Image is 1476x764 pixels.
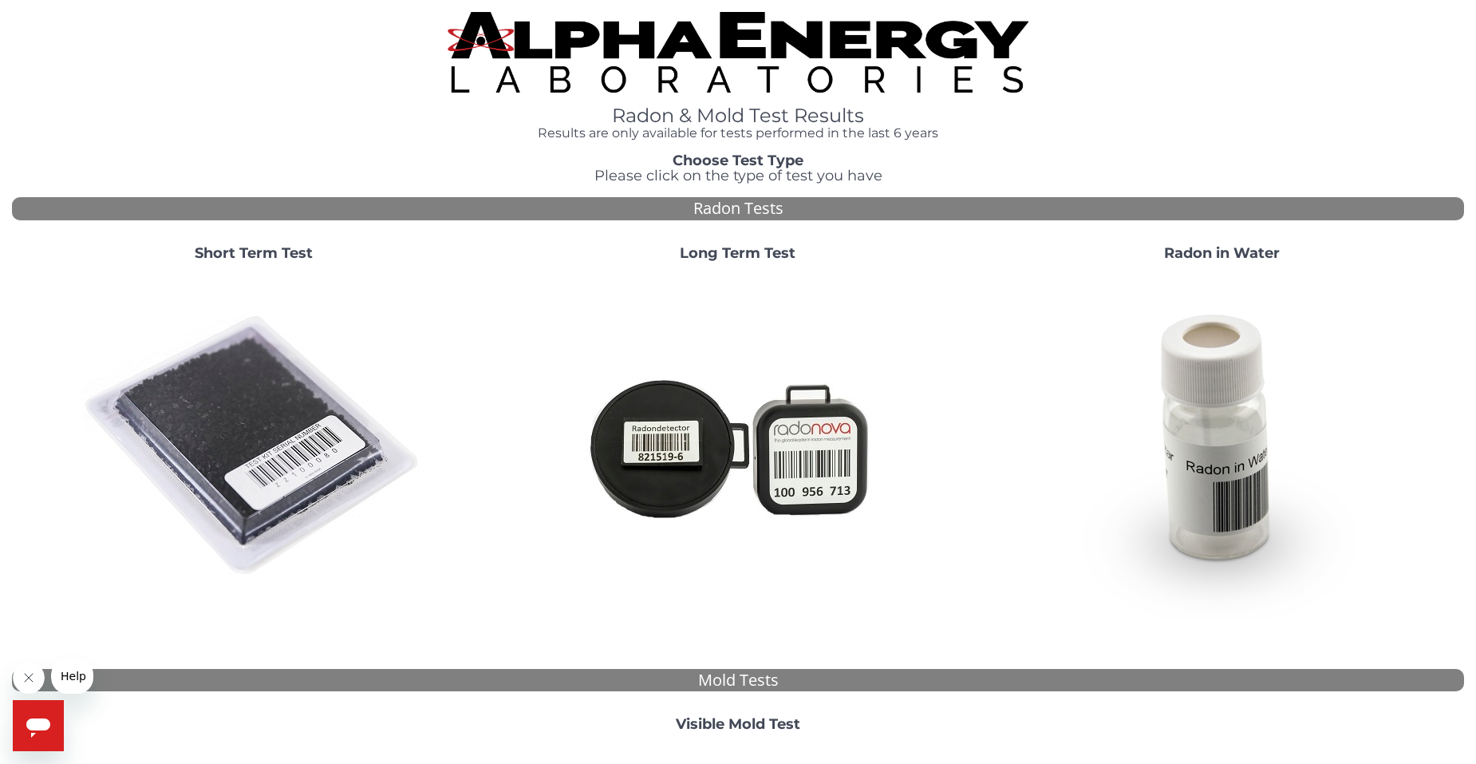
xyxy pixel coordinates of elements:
img: Radtrak2vsRadtrak3.jpg [566,275,910,618]
div: Mold Tests [12,669,1464,692]
strong: Long Term Test [680,244,795,262]
strong: Visible Mold Test [676,715,800,733]
img: RadoninWater.jpg [1051,275,1394,618]
div: Radon Tests [12,197,1464,220]
strong: Choose Test Type [673,152,803,169]
h1: Radon & Mold Test Results [448,105,1028,126]
span: Please click on the type of test you have [594,167,882,184]
iframe: Button to launch messaging window [13,700,64,751]
iframe: Message from company [51,659,93,694]
img: ShortTerm.jpg [82,275,425,618]
strong: Short Term Test [195,244,313,262]
iframe: Close message [13,662,45,694]
img: TightCrop.jpg [448,12,1028,93]
h4: Results are only available for tests performed in the last 6 years [448,126,1028,141]
strong: Radon in Water [1164,244,1280,262]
